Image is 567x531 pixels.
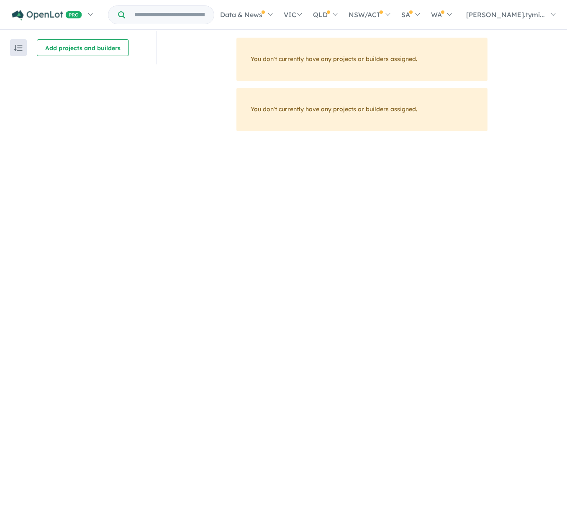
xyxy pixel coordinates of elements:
input: Try estate name, suburb, builder or developer [127,6,212,24]
img: sort.svg [14,45,23,51]
div: You don't currently have any projects or builders assigned. [236,88,487,131]
img: Openlot PRO Logo White [12,10,82,20]
div: You don't currently have any projects or builders assigned. [236,38,487,81]
button: Add projects and builders [37,39,129,56]
span: [PERSON_NAME].tymi... [466,10,545,19]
